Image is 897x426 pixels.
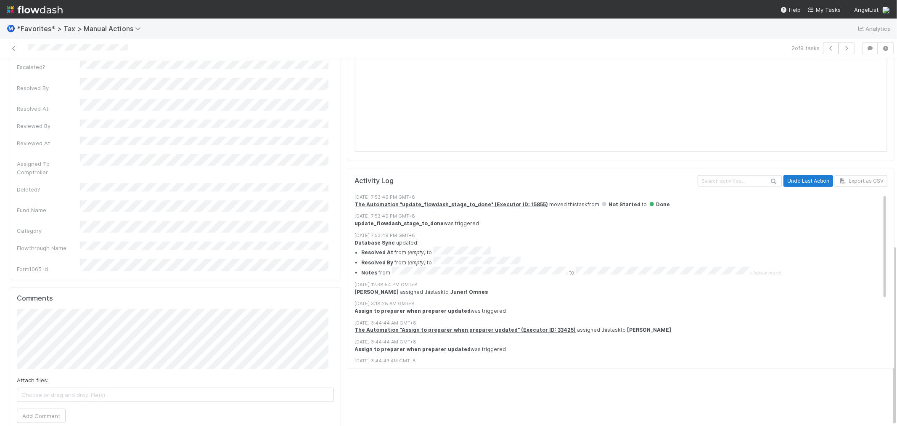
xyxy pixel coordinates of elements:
div: [DATE] 7:53:49 PM GMT+8 [355,232,894,239]
div: Category [17,226,80,235]
img: logo-inverted-e16ddd16eac7371096b0.svg [7,3,63,17]
a: The Automation "Assign to preparer when preparer updated" (Executor ID: 33425) [355,327,576,333]
h5: Activity Log [355,177,696,185]
button: Undo Last Action [783,175,833,187]
span: *Favorites* > Tax > Manual Actions [17,24,145,33]
span: Ⓜ️ [7,25,15,32]
strong: Resolved At [362,250,394,256]
strong: Database Sync [355,240,395,246]
div: [DATE] 7:53:49 PM GMT+8 [355,213,894,220]
em: (empty) [408,259,426,266]
div: assigned this task to [355,326,894,334]
div: updated: [355,239,894,277]
strong: Resolved By [362,259,394,266]
span: Done [648,201,670,208]
div: [DATE] 3:44:44 AM GMT+8 [355,338,894,346]
div: Deleted? [17,185,80,194]
em: (empty) [408,250,426,256]
strong: Junerl Omnes [450,289,488,295]
span: 2 of 9 tasks [791,44,820,52]
div: [DATE] 3:18:28 AM GMT+8 [355,300,894,307]
button: Export as CSV [835,175,887,187]
div: [DATE] 7:53:49 PM GMT+8 [355,194,894,201]
strong: Assign to preparer when preparer updated [355,346,471,352]
div: Help [781,5,801,14]
img: avatar_de77a991-7322-4664-a63d-98ba485ee9e0.png [882,6,890,14]
div: Escalated? [17,63,80,71]
div: Assigned To Comptroller [17,160,80,176]
strong: [PERSON_NAME] [627,327,672,333]
div: assigned this task to [355,288,894,296]
span: Not Started [601,201,641,208]
label: Attach files: [17,376,48,384]
a: My Tasks [807,5,841,14]
div: [DATE] 12:38:54 PM GMT+8 [355,281,894,288]
li: from to [362,257,894,267]
span: Choose or drag and drop file(s) [17,388,333,402]
strong: Assign to preparer when preparer updated [355,308,471,314]
div: Reviewed At [17,139,80,147]
div: Fund Name [17,206,80,214]
div: [DATE] 3:44:44 AM GMT+8 [355,319,894,327]
div: Flowthrough Name [17,244,80,252]
strong: Notes [362,269,378,276]
span: AngelList [854,6,878,13]
div: [DATE] 3:44:43 AM GMT+8 [355,357,894,365]
div: Form1065 Id [17,265,80,273]
div: Resolved At [17,104,80,113]
input: Search activities... [698,175,782,186]
summary: Notes from to (show more) [362,267,894,277]
a: Analytics [857,24,890,34]
div: Reviewed By [17,122,80,130]
div: was triggered [355,346,894,353]
h5: Comments [17,294,334,303]
div: moved this task from to [355,201,894,208]
a: The Automation "update_flowdash_stage_to_done" (Executor ID: 15855) [355,201,548,208]
strong: update_flowdash_stage_to_done [355,220,444,226]
span: (show more) [753,270,781,276]
div: was triggered [355,220,894,227]
div: was triggered [355,307,894,315]
strong: [PERSON_NAME] [355,289,399,295]
button: Add Comment [17,409,66,423]
div: Resolved By [17,84,80,92]
li: from to [362,247,894,257]
span: My Tasks [807,6,841,13]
